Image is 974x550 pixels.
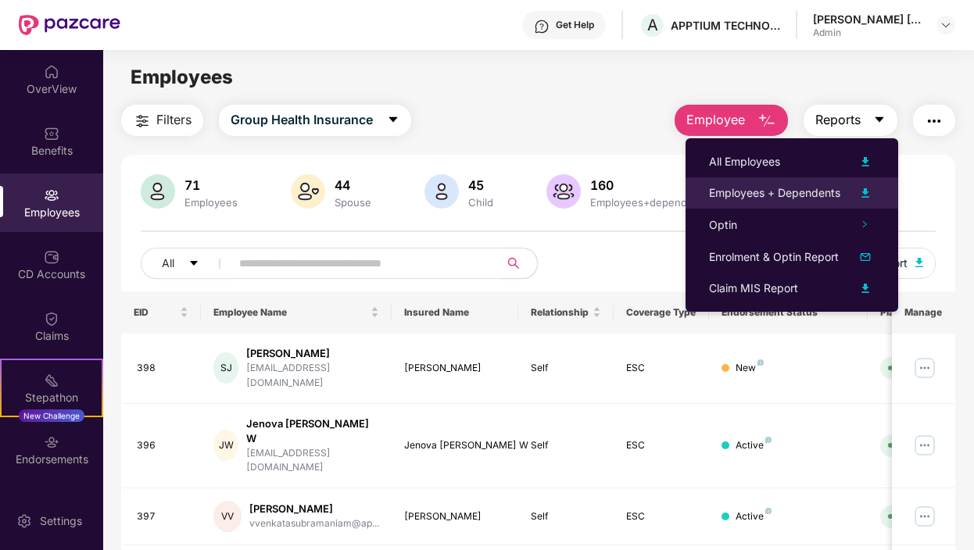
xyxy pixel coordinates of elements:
img: manageButton [912,504,937,529]
div: Claim MIS Report [709,280,798,297]
th: EID [121,291,201,334]
img: svg+xml;base64,PHN2ZyBpZD0iQmVuZWZpdHMiIHhtbG5zPSJodHRwOi8vd3d3LnczLm9yZy8yMDAwL3N2ZyIgd2lkdGg9Ij... [44,126,59,141]
div: APPTIUM TECHNOLOGIES INDIA PRIVATE LIMITED [671,18,780,33]
img: svg+xml;base64,PHN2ZyB4bWxucz0iaHR0cDovL3d3dy53My5vcmcvMjAwMC9zdmciIHhtbG5zOnhsaW5rPSJodHRwOi8vd3... [546,174,581,209]
span: right [861,220,868,228]
div: [PERSON_NAME] [404,361,507,376]
div: ESC [626,509,696,524]
img: svg+xml;base64,PHN2ZyBpZD0iRW1wbG95ZWVzIiB4bWxucz0iaHR0cDovL3d3dy53My5vcmcvMjAwMC9zdmciIHdpZHRoPS... [44,187,59,203]
div: Employees [181,196,241,209]
img: svg+xml;base64,PHN2ZyB4bWxucz0iaHR0cDovL3d3dy53My5vcmcvMjAwMC9zdmciIHhtbG5zOnhsaW5rPSJodHRwOi8vd3... [856,152,875,171]
div: Stepathon [2,390,102,405]
img: svg+xml;base64,PHN2ZyB4bWxucz0iaHR0cDovL3d3dy53My5vcmcvMjAwMC9zdmciIHhtbG5zOnhsaW5rPSJodHRwOi8vd3... [856,184,875,202]
div: 44 [331,177,374,193]
span: search [499,257,529,270]
div: Active [736,509,772,524]
img: svg+xml;base64,PHN2ZyB4bWxucz0iaHR0cDovL3d3dy53My5vcmcvMjAwMC9zdmciIHdpZHRoPSIyNCIgaGVpZ2h0PSIyNC... [925,112,944,130]
th: Manage [892,291,955,334]
img: svg+xml;base64,PHN2ZyBpZD0iQ2xhaW0iIHhtbG5zPSJodHRwOi8vd3d3LnczLm9yZy8yMDAwL3N2ZyIgd2lkdGg9IjIwIi... [44,311,59,327]
div: [PERSON_NAME] [404,509,507,524]
span: All [162,255,174,272]
div: New Challenge [19,409,84,422]
div: 45 [465,177,496,193]
span: Employee Name [213,306,367,319]
div: Enrolment & Optin Report [709,248,839,266]
th: Insured Name [392,291,519,334]
div: Spouse [331,196,374,209]
div: [EMAIL_ADDRESS][DOMAIN_NAME] [246,361,378,391]
button: Filters [121,105,203,136]
img: svg+xml;base64,PHN2ZyBpZD0iQ0RfQWNjb3VudHMiIGRhdGEtbmFtZT0iQ0QgQWNjb3VudHMiIHhtbG5zPSJodHRwOi8vd3... [44,249,59,265]
span: caret-down [873,113,886,127]
div: SJ [213,352,239,384]
div: Employees + Dependents [709,184,840,202]
img: svg+xml;base64,PHN2ZyB4bWxucz0iaHR0cDovL3d3dy53My5vcmcvMjAwMC9zdmciIHhtbG5zOnhsaW5rPSJodHRwOi8vd3... [856,279,875,298]
div: Child [465,196,496,209]
div: Jenova [PERSON_NAME] W [246,416,378,446]
img: svg+xml;base64,PHN2ZyB4bWxucz0iaHR0cDovL3d3dy53My5vcmcvMjAwMC9zdmciIHhtbG5zOnhsaW5rPSJodHRwOi8vd3... [141,174,175,209]
span: Employees [131,66,233,88]
th: Employee Name [201,291,392,334]
div: JW [213,430,239,461]
span: Filters [156,110,192,130]
img: svg+xml;base64,PHN2ZyB4bWxucz0iaHR0cDovL3d3dy53My5vcmcvMjAwMC9zdmciIHhtbG5zOnhsaW5rPSJodHRwOi8vd3... [856,248,875,266]
div: Active [736,438,772,453]
div: [PERSON_NAME] [249,502,379,516]
div: [PERSON_NAME] [246,346,378,361]
img: svg+xml;base64,PHN2ZyBpZD0iSG9tZSIgeG1sbnM9Imh0dHA6Ly93d3cudzMub3JnLzIwMDAvc3ZnIiB3aWR0aD0iMjAiIG... [44,64,59,80]
div: Self [531,509,601,524]
div: vvenkatasubramaniam@ap... [249,516,379,531]
img: svg+xml;base64,PHN2ZyB4bWxucz0iaHR0cDovL3d3dy53My5vcmcvMjAwMC9zdmciIHhtbG5zOnhsaW5rPSJodHRwOi8vd3... [757,112,776,130]
img: svg+xml;base64,PHN2ZyBpZD0iRW5kb3JzZW1lbnRzIiB4bWxucz0iaHR0cDovL3d3dy53My5vcmcvMjAwMC9zdmciIHdpZH... [44,434,59,450]
img: svg+xml;base64,PHN2ZyBpZD0iRHJvcGRvd24tMzJ4MzIiIHhtbG5zPSJodHRwOi8vd3d3LnczLm9yZy8yMDAwL3N2ZyIgd2... [940,19,952,31]
div: All Employees [709,153,780,170]
img: manageButton [912,433,937,458]
img: svg+xml;base64,PHN2ZyB4bWxucz0iaHR0cDovL3d3dy53My5vcmcvMjAwMC9zdmciIHdpZHRoPSIyMSIgaGVpZ2h0PSIyMC... [44,373,59,388]
button: Employee [675,105,788,136]
div: Self [531,438,601,453]
div: [EMAIL_ADDRESS][DOMAIN_NAME] [246,446,378,476]
div: ESC [626,438,696,453]
div: [PERSON_NAME] [PERSON_NAME] [813,12,922,27]
div: Settings [35,513,87,529]
span: caret-down [387,113,399,127]
img: New Pazcare Logo [19,15,120,35]
div: Get Help [556,19,594,31]
span: Employee [686,110,745,130]
div: VV [213,501,242,532]
div: 71 [181,177,241,193]
img: svg+xml;base64,PHN2ZyBpZD0iSGVscC0zMngzMiIgeG1sbnM9Imh0dHA6Ly93d3cudzMub3JnLzIwMDAvc3ZnIiB3aWR0aD... [534,19,550,34]
div: ESC [626,361,696,376]
img: svg+xml;base64,PHN2ZyB4bWxucz0iaHR0cDovL3d3dy53My5vcmcvMjAwMC9zdmciIHdpZHRoPSI4IiBoZWlnaHQ9IjgiIH... [765,437,772,443]
button: Reportscaret-down [804,105,897,136]
img: svg+xml;base64,PHN2ZyB4bWxucz0iaHR0cDovL3d3dy53My5vcmcvMjAwMC9zdmciIHhtbG5zOnhsaW5rPSJodHRwOi8vd3... [424,174,459,209]
div: Admin [813,27,922,39]
th: Relationship [518,291,614,334]
img: manageButton [912,355,937,380]
span: A [647,16,658,34]
img: svg+xml;base64,PHN2ZyB4bWxucz0iaHR0cDovL3d3dy53My5vcmcvMjAwMC9zdmciIHdpZHRoPSI4IiBoZWlnaHQ9IjgiIH... [765,508,772,514]
img: svg+xml;base64,PHN2ZyBpZD0iU2V0dGluZy0yMHgyMCIgeG1sbnM9Imh0dHA6Ly93d3cudzMub3JnLzIwMDAvc3ZnIiB3aW... [16,513,32,529]
span: Reports [815,110,861,130]
div: 160 [587,177,711,193]
img: svg+xml;base64,PHN2ZyB4bWxucz0iaHR0cDovL3d3dy53My5vcmcvMjAwMC9zdmciIHdpZHRoPSI4IiBoZWlnaHQ9IjgiIH... [757,359,764,366]
span: caret-down [188,258,199,270]
div: Self [531,361,601,376]
span: Group Health Insurance [231,110,373,130]
img: svg+xml;base64,PHN2ZyB4bWxucz0iaHR0cDovL3d3dy53My5vcmcvMjAwMC9zdmciIHdpZHRoPSIyNCIgaGVpZ2h0PSIyNC... [133,112,152,130]
div: 398 [137,361,188,376]
button: search [499,248,538,279]
span: Optin [709,218,737,231]
div: 396 [137,438,188,453]
span: Relationship [531,306,589,319]
img: svg+xml;base64,PHN2ZyB4bWxucz0iaHR0cDovL3d3dy53My5vcmcvMjAwMC9zdmciIHhtbG5zOnhsaW5rPSJodHRwOi8vd3... [291,174,325,209]
img: svg+xml;base64,PHN2ZyB4bWxucz0iaHR0cDovL3d3dy53My5vcmcvMjAwMC9zdmciIHhtbG5zOnhsaW5rPSJodHRwOi8vd3... [915,258,923,267]
button: Group Health Insurancecaret-down [219,105,411,136]
th: Coverage Type [614,291,709,334]
div: Employees+dependents [587,196,711,209]
span: EID [134,306,177,319]
div: New [736,361,764,376]
div: 397 [137,509,188,524]
button: Allcaret-down [141,248,236,279]
div: Jenova [PERSON_NAME] W [404,438,507,453]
